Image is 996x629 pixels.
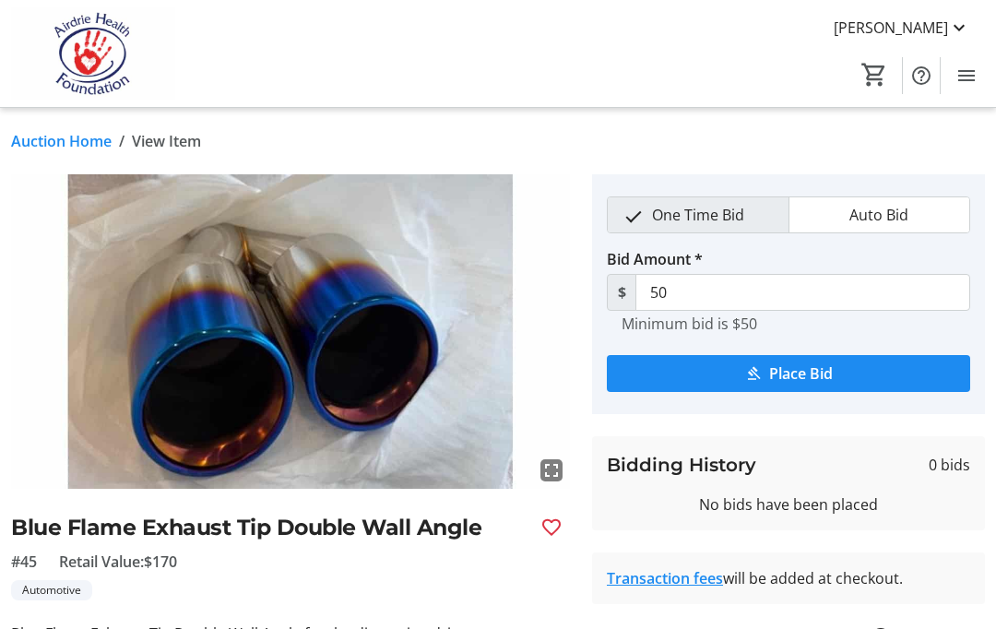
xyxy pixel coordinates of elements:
span: $ [607,274,636,311]
mat-icon: fullscreen [540,459,563,481]
div: will be added at checkout. [607,567,970,589]
button: Menu [948,57,985,94]
tr-hint: Minimum bid is $50 [622,314,757,333]
label: Bid Amount * [607,248,703,270]
div: No bids have been placed [607,493,970,516]
img: Airdrie Health Foundation's Logo [11,7,175,100]
button: Favourite [533,509,570,546]
img: Image [11,174,570,489]
span: Auto Bid [838,197,919,232]
span: One Time Bid [641,197,755,232]
span: [PERSON_NAME] [834,17,948,39]
button: Cart [858,58,891,91]
button: Place Bid [607,355,970,392]
tr-label-badge: Automotive [11,580,92,600]
span: Retail Value: $170 [59,551,177,573]
h2: Blue Flame Exhaust Tip Double Wall Angle [11,511,526,543]
a: Auction Home [11,130,112,152]
span: View Item [132,130,201,152]
button: [PERSON_NAME] [819,13,985,42]
button: Help [903,57,940,94]
a: Transaction fees [607,568,723,588]
span: Place Bid [769,362,833,385]
span: 0 bids [929,454,970,476]
h3: Bidding History [607,451,756,479]
span: / [119,130,125,152]
span: #45 [11,551,37,573]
